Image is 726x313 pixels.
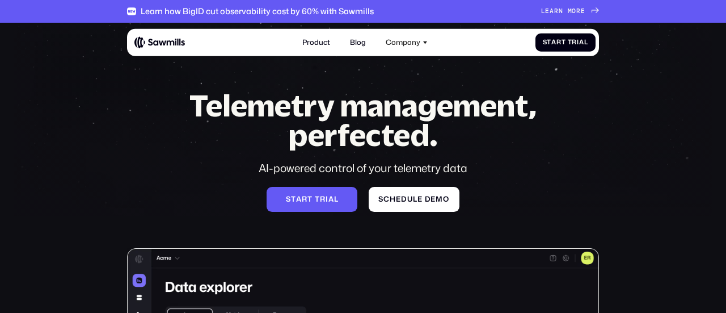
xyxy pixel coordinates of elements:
span: e [430,195,436,203]
span: t [291,195,296,203]
span: o [443,195,449,203]
h1: Telemetry management, perfected. [170,91,556,150]
span: d [401,195,407,203]
span: r [302,195,307,203]
span: a [551,39,556,46]
span: l [584,39,588,46]
span: l [334,195,339,203]
span: m [436,195,443,203]
span: u [407,195,413,203]
span: e [417,195,423,203]
span: r [556,39,562,46]
span: m [568,7,572,15]
span: t [307,195,313,203]
span: a [550,7,554,15]
span: S [378,195,383,203]
span: n [559,7,563,15]
div: Company [386,38,420,47]
span: a [328,195,334,203]
span: T [568,39,572,46]
span: o [572,7,576,15]
span: l [413,195,417,203]
a: Product [297,32,335,52]
span: t [562,39,566,46]
span: t [315,195,320,203]
div: AI-powered control of your telemetry data [170,161,556,176]
div: Company [381,32,433,52]
a: StartTrial [535,33,596,52]
span: S [543,39,547,46]
span: L [541,7,546,15]
span: r [572,39,577,46]
span: e [396,195,401,203]
span: d [425,195,431,203]
span: a [296,195,302,203]
span: r [554,7,559,15]
span: c [383,195,390,203]
div: Learn how BigID cut observability cost by 60% with Sawmills [141,6,374,16]
a: Learnmore [541,7,599,15]
span: S [286,195,291,203]
span: a [579,39,584,46]
span: r [320,195,326,203]
span: i [577,39,579,46]
a: Starttrial [267,187,357,212]
a: Blog [344,32,371,52]
span: i [326,195,328,203]
span: h [390,195,396,203]
span: e [545,7,550,15]
span: t [547,39,551,46]
a: Scheduledemo [369,187,459,212]
span: r [576,7,581,15]
span: e [581,7,585,15]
